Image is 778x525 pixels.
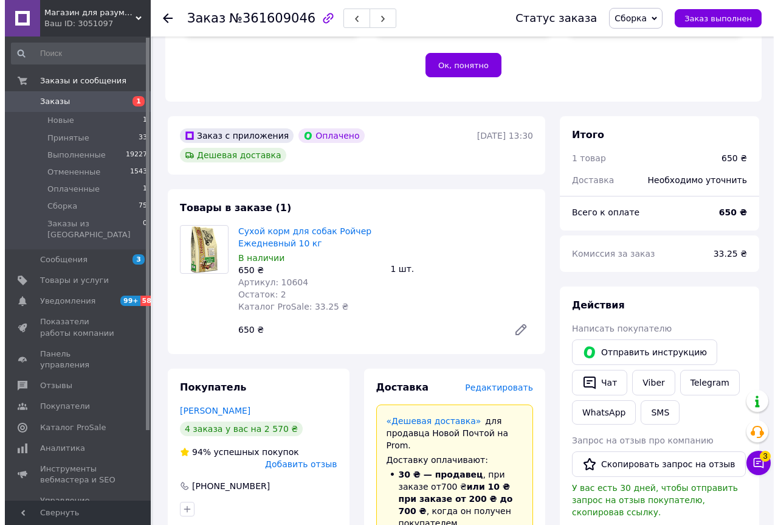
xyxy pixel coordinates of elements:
span: Написать покупателю [567,324,667,333]
div: Необходимо уточнить [636,167,749,193]
span: 3 [128,254,140,265]
button: Чат с покупателем3 [742,451,766,475]
span: Заказ [182,11,221,26]
span: 1 [138,184,142,195]
span: Заказ выполнен [680,14,747,23]
span: 1 [138,115,142,126]
span: 0 [138,218,142,240]
span: Товары и услуги [35,275,104,286]
span: Ок, понятно [433,61,484,70]
div: Оплачено [294,128,359,143]
span: Запрос на отзыв про компанию [567,436,709,445]
span: Сборка [610,13,642,23]
span: Сообщения [35,254,83,265]
a: [PERSON_NAME] [175,406,246,415]
a: WhatsApp [567,400,631,425]
time: [DATE] 13:30 [472,131,528,141]
span: Остаток: 2 [233,290,281,299]
span: Уведомления [35,296,91,307]
span: Панель управления [35,349,112,370]
b: 650 ₴ [714,207,742,217]
span: Всего к оплате [567,207,635,217]
button: Ок, понятно [421,53,497,77]
span: Доставка [371,381,424,393]
a: Сухой корм для собак Ройчер Ежедневный 10 кг [233,226,367,248]
a: Редактировать [504,318,528,342]
span: №361609046 [224,11,311,26]
span: Сборка [43,201,72,212]
span: Покупатель [175,381,241,393]
span: 33.25 ₴ [709,249,742,259]
div: 650 ₴ [229,321,499,338]
a: Telegram [675,370,735,395]
div: Статус заказа [511,12,592,24]
button: Скопировать запрос на отзыв [567,451,741,477]
span: Управление сайтом [35,495,112,517]
span: Оплаченные [43,184,95,195]
img: Сухой корм для собак Ройчер Ежедневный 10 кг [185,226,214,273]
span: Покупатели [35,401,85,412]
button: Отправить инструкцию [567,339,712,365]
span: Выполненные [43,150,101,161]
span: Принятые [43,133,84,144]
div: Вернуться назад [158,12,168,24]
div: 1 шт. [381,260,534,277]
button: Заказ выполнен [670,9,757,27]
span: Действия [567,299,620,311]
span: 33 [134,133,142,144]
div: 650 ₴ [233,264,376,276]
button: SMS [636,400,675,425]
span: 19227 [121,150,142,161]
span: 75 [134,201,142,212]
div: Дешевая доставка [175,148,281,162]
div: Ваш ID: 3051097 [40,18,146,29]
span: 1543 [125,167,142,178]
span: Каталог ProSale [35,422,101,433]
a: «Дешевая доставка» [382,416,477,426]
span: Артикул: 10604 [233,277,303,287]
input: Поиск [6,43,143,64]
span: 3 [755,451,766,462]
span: Заказы из [GEOGRAPHIC_DATA] [43,218,138,240]
span: Заказы и сообщения [35,75,122,86]
span: У вас есть 30 дней, чтобы отправить запрос на отзыв покупателю, скопировав ссылку. [567,483,733,517]
span: Доставка [567,175,609,185]
span: Магазин для разумных владельцев. Опт и розница [40,7,131,18]
span: Отмененные [43,167,95,178]
span: 1 [128,96,140,106]
a: Viber [627,370,670,395]
span: Каталог ProSale: 33.25 ₴ [233,302,343,311]
span: Товары в заказе (1) [175,202,286,214]
div: для продавца Новой Почтой на Prom. [382,415,518,451]
span: Итого [567,129,599,141]
span: 94% [187,447,206,457]
span: Комиссия за заказ [567,249,650,259]
span: 58 [136,296,150,306]
span: Новые [43,115,69,126]
span: Отзывы [35,380,67,391]
div: Заказ с приложения [175,128,289,143]
div: 650 ₴ [717,152,742,164]
div: успешных покупок [175,446,294,458]
span: 1 товар [567,153,601,163]
span: В наличии [233,253,280,263]
span: Показатели работы компании [35,316,112,338]
span: Заказы [35,96,65,107]
div: Доставку оплачивают: [382,454,518,466]
div: [PHONE_NUMBER] [186,480,266,492]
span: 99+ [115,296,136,306]
span: или 10 ₴ при заказе от 200 ₴ до 700 ₴ [394,482,508,516]
div: 4 заказа у вас на 2 570 ₴ [175,422,298,436]
button: Чат [567,370,622,395]
span: Редактировать [460,383,528,392]
span: 30 ₴ — продавец [394,470,478,479]
span: Аналитика [35,443,80,454]
span: Инструменты вебмастера и SEO [35,464,112,485]
span: Добавить отзыв [260,459,332,469]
